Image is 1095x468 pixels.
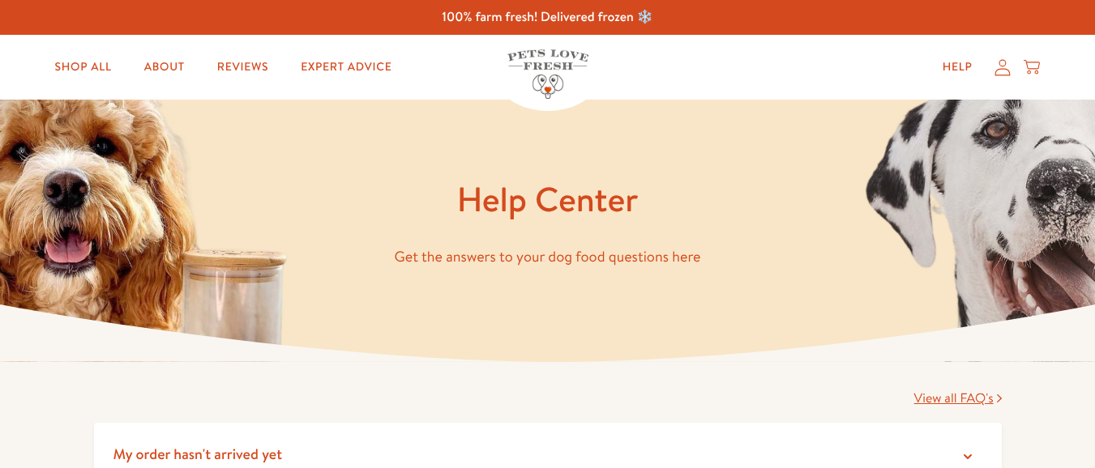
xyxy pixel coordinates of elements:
[113,444,283,464] span: My order hasn't arrived yet
[507,49,588,99] img: Pets Love Fresh
[94,245,1002,270] p: Get the answers to your dog food questions here
[94,177,1002,222] h1: Help Center
[204,51,281,83] a: Reviews
[131,51,198,83] a: About
[914,389,994,407] span: View all FAQ's
[930,51,986,83] a: Help
[288,51,404,83] a: Expert Advice
[914,389,1002,407] a: View all FAQ's
[42,51,125,83] a: Shop All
